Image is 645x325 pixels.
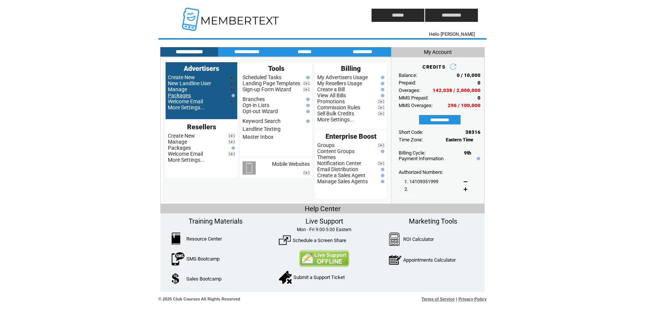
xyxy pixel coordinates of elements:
span: 9th [464,150,471,156]
span: Authorized Numbers: [399,169,443,175]
img: video.png [229,87,235,92]
a: Appointments Calculator [403,257,456,263]
a: Create a Sales Agent [317,172,365,178]
a: Create a Bill [317,86,345,92]
img: help.gif [304,98,310,101]
a: Schedule a Screen Share [293,238,346,243]
a: View All Bills [317,92,346,98]
span: Eastern Time [446,137,473,143]
span: Enterprise Boost [326,132,376,140]
img: AppointmentCalc.png [389,253,401,267]
a: Email Distribution [317,166,358,172]
span: Marketing Tools [409,217,457,225]
span: Tools [268,64,284,72]
img: video.png [378,161,384,166]
a: More Settings... [317,117,354,123]
a: Commission Rules [317,104,360,110]
img: video.png [229,75,235,80]
span: 0 / 10,000 [457,72,481,78]
a: Sign-up Form Wizard [243,86,291,92]
span: Training Materials [189,217,243,225]
span: 142,038 / 2,000,000 [433,87,481,93]
a: Manage [168,139,187,145]
a: Welcome Email [168,98,203,104]
a: Landline Texting [243,126,281,132]
img: SupportTicket.png [279,271,292,284]
img: video.png [378,143,384,147]
a: Opt-in Lists [243,102,269,108]
a: Promotions [317,98,345,104]
span: | [456,297,457,301]
img: help.gif [379,150,384,153]
a: SMS Bootcamp [186,256,220,262]
img: help.gif [230,94,235,97]
a: Themes [317,154,336,160]
a: Resource Center [186,236,222,242]
span: 2. [404,186,408,192]
a: Manage Sales Agents [317,178,368,184]
img: video.png [229,152,235,156]
a: Packages [168,145,191,151]
img: video.png [378,106,384,110]
a: Create New [168,74,195,80]
span: CREDITS [422,64,445,70]
img: help.gif [304,76,310,79]
img: video.png [303,87,310,92]
a: ROI Calculator [403,236,434,242]
a: My Advertisers Usage [317,74,368,80]
span: © 2025 Club Courses All Rights Reserved [158,297,240,301]
a: New Landline User [168,80,211,86]
img: SalesBootcamp.png [172,273,180,284]
img: video.png [303,81,310,86]
a: Scheduled Tasks [243,74,281,80]
img: video.png [229,140,235,144]
span: Balance: [399,72,417,78]
a: Landing Page Templates [243,80,300,86]
span: Short Code: [399,129,423,135]
img: video.png [229,134,235,138]
img: Calculator.png [389,233,400,246]
a: Create New [168,133,195,139]
span: 38316 [465,129,481,135]
img: video.png [303,171,310,175]
a: Sell Bulk Credits [317,110,354,117]
span: 0 [478,80,481,86]
span: Time Zone: [399,137,423,143]
img: help.gif [379,174,384,177]
img: help.gif [379,180,384,183]
span: Resellers [187,123,216,131]
img: video.png [229,81,235,86]
a: Mobile Websites [272,161,310,167]
img: help.gif [304,104,310,107]
span: 1. 14109351999 [404,179,438,184]
a: Welcome Email [168,151,203,157]
img: Contact Us [299,250,349,267]
img: video.png [378,100,384,104]
a: Keyword Search [243,118,281,124]
img: SMSBootcamp.png [172,252,184,265]
a: Packages [168,92,191,98]
img: help.gif [379,82,384,85]
img: help.gif [379,94,384,97]
span: MMS Prepaid: [399,95,428,101]
img: help.gif [379,76,384,79]
img: help.gif [304,120,310,123]
a: More Settings... [168,157,205,163]
img: video.png [229,100,235,104]
a: Groups [317,142,335,148]
span: Billing Cycle: [399,150,425,156]
a: Master Inbox [243,134,273,140]
span: Live Support [306,217,343,225]
img: ResourceCenter.png [172,233,180,245]
span: Hello [PERSON_NAME] [429,32,475,37]
a: Terms of Service [422,297,455,301]
img: help.gif [304,110,310,113]
img: help.gif [230,146,235,150]
a: Sales Bootcamp [186,276,221,282]
img: help.gif [475,157,480,160]
img: mobile-websites.png [243,161,256,175]
span: Help Center [305,205,341,213]
span: MMS Overages: [399,103,433,108]
a: Manage [168,86,187,92]
span: Advertisers [184,64,219,72]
